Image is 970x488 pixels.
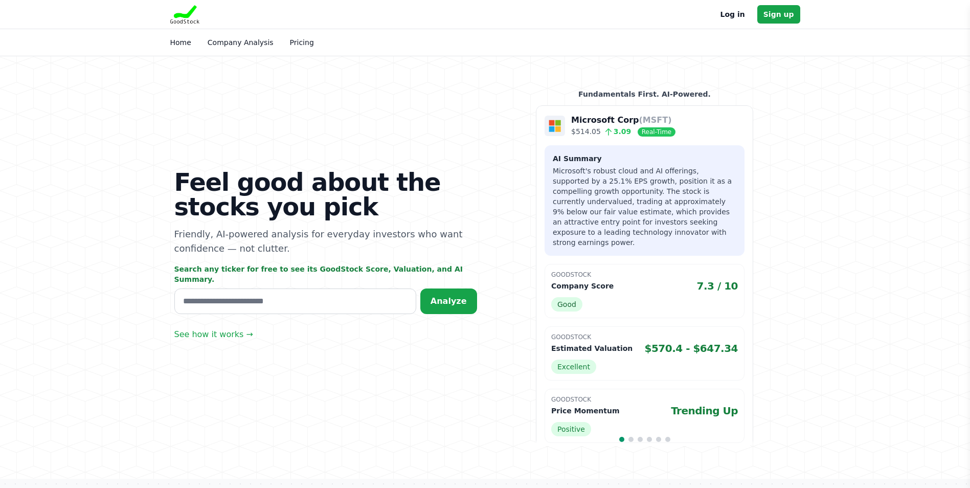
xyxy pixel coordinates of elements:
[628,437,634,442] span: Go to slide 2
[638,437,643,442] span: Go to slide 3
[290,38,314,47] a: Pricing
[553,153,736,164] h3: AI Summary
[671,404,738,418] span: Trending Up
[553,166,736,248] p: Microsoft's robust cloud and AI offerings, supported by a 25.1% EPS growth, position it as a comp...
[174,328,253,341] a: See how it works →
[545,116,565,136] img: Company Logo
[420,289,477,314] button: Analyze
[697,279,738,293] span: 7.3 / 10
[551,422,591,436] span: Positive
[645,341,738,356] span: $570.4 - $647.34
[619,437,624,442] span: Go to slide 1
[536,89,753,99] p: Fundamentals First. AI-Powered.
[638,127,675,137] span: Real-Time
[639,115,672,125] span: (MSFT)
[174,264,477,284] p: Search any ticker for free to see its GoodStock Score, Valuation, and AI Summary.
[170,5,200,24] img: Goodstock Logo
[665,437,670,442] span: Go to slide 6
[551,360,596,374] span: Excellent
[571,114,675,126] p: Microsoft Corp
[174,227,477,256] p: Friendly, AI-powered analysis for everyday investors who want confidence — not clutter.
[174,170,477,219] h1: Feel good about the stocks you pick
[551,271,738,279] p: GoodStock
[431,296,467,306] span: Analyze
[601,127,631,136] span: 3.09
[551,297,582,312] span: Good
[757,5,800,24] a: Sign up
[647,437,652,442] span: Go to slide 4
[551,406,619,416] p: Price Momentum
[551,343,633,353] p: Estimated Valuation
[536,105,753,456] div: 1 / 6
[551,333,738,341] p: GoodStock
[571,126,675,137] p: $514.05
[536,105,753,456] a: Company Logo Microsoft Corp(MSFT) $514.05 3.09 Real-Time AI Summary Microsoft's robust cloud and ...
[551,395,738,404] p: GoodStock
[170,38,191,47] a: Home
[551,281,614,291] p: Company Score
[720,8,745,20] a: Log in
[208,38,274,47] a: Company Analysis
[656,437,661,442] span: Go to slide 5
